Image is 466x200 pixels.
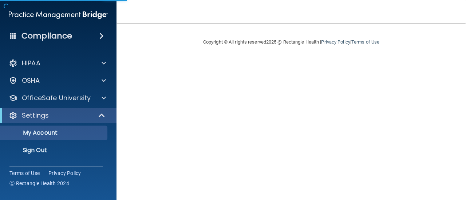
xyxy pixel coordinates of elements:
[9,111,106,120] a: Settings
[321,39,350,45] a: Privacy Policy
[5,129,104,136] p: My Account
[351,39,379,45] a: Terms of Use
[22,59,40,68] p: HIPAA
[9,8,108,22] img: PMB logo
[22,94,91,102] p: OfficeSafe University
[158,30,424,54] div: Copyright © All rights reserved 2025 @ Rectangle Health | |
[9,94,106,102] a: OfficeSafe University
[22,111,49,120] p: Settings
[9,76,106,85] a: OSHA
[9,59,106,68] a: HIPAA
[22,76,40,85] p: OSHA
[48,170,81,177] a: Privacy Policy
[9,170,40,177] a: Terms of Use
[9,180,69,187] span: Ⓒ Rectangle Health 2024
[21,31,72,41] h4: Compliance
[5,147,104,154] p: Sign Out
